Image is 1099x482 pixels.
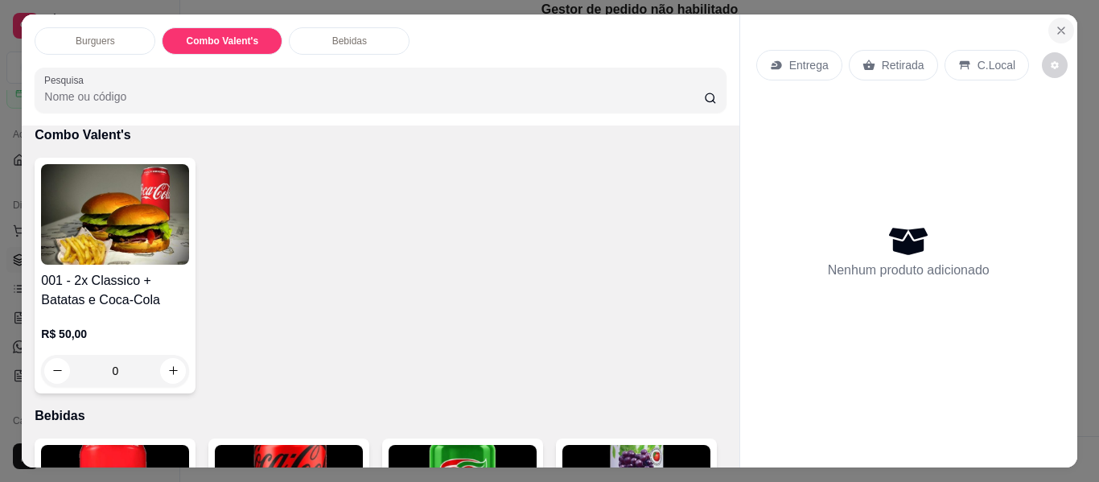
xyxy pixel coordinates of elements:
input: Pesquisa [44,89,704,105]
p: Burguers [76,35,115,47]
p: Combo Valent's [187,35,259,47]
p: R$ 50,00 [41,326,189,342]
label: Pesquisa [44,73,89,87]
p: Bebidas [332,35,367,47]
button: Close [1048,18,1074,43]
h4: 001 - 2x Classico + Batatas e Coca-Cola [41,271,189,310]
p: Nenhum produto adicionado [828,261,990,280]
button: decrease-product-quantity [44,358,70,384]
p: Retirada [882,57,924,73]
p: Combo Valent's [35,126,726,145]
p: C.Local [978,57,1015,73]
button: decrease-product-quantity [1042,52,1068,78]
p: Entrega [789,57,829,73]
p: Bebidas [35,406,726,426]
img: product-image [41,164,189,265]
button: increase-product-quantity [160,358,186,384]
